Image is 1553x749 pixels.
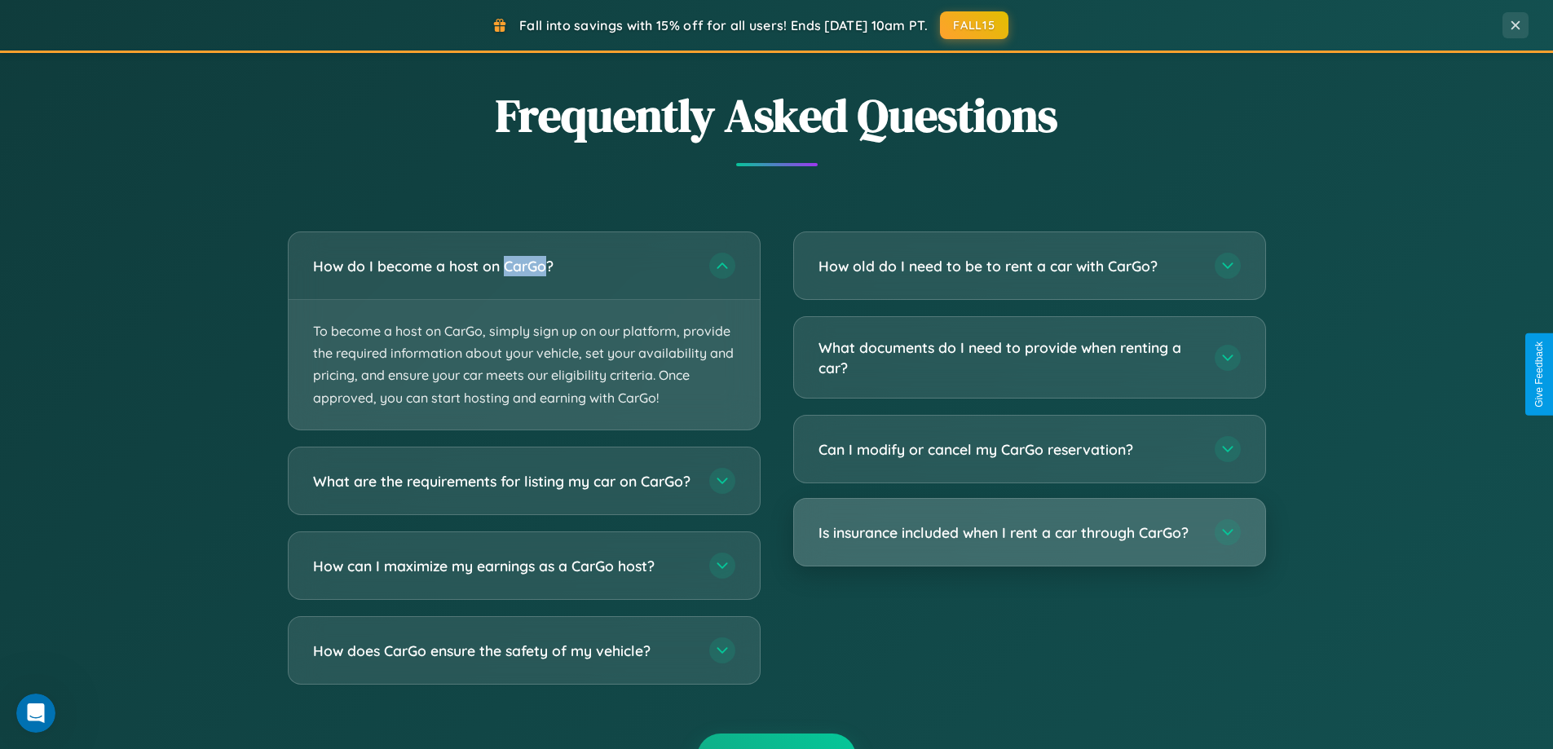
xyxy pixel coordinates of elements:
h3: What documents do I need to provide when renting a car? [818,337,1198,377]
div: Give Feedback [1533,341,1545,408]
h3: How does CarGo ensure the safety of my vehicle? [313,640,693,660]
h3: How old do I need to be to rent a car with CarGo? [818,256,1198,276]
h3: How do I become a host on CarGo? [313,256,693,276]
span: Fall into savings with 15% off for all users! Ends [DATE] 10am PT. [519,17,928,33]
p: To become a host on CarGo, simply sign up on our platform, provide the required information about... [289,300,760,430]
h3: What are the requirements for listing my car on CarGo? [313,470,693,491]
h3: Is insurance included when I rent a car through CarGo? [818,522,1198,543]
h2: Frequently Asked Questions [288,84,1266,147]
h3: Can I modify or cancel my CarGo reservation? [818,439,1198,460]
button: FALL15 [940,11,1008,39]
iframe: Intercom live chat [16,694,55,733]
h3: How can I maximize my earnings as a CarGo host? [313,555,693,575]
